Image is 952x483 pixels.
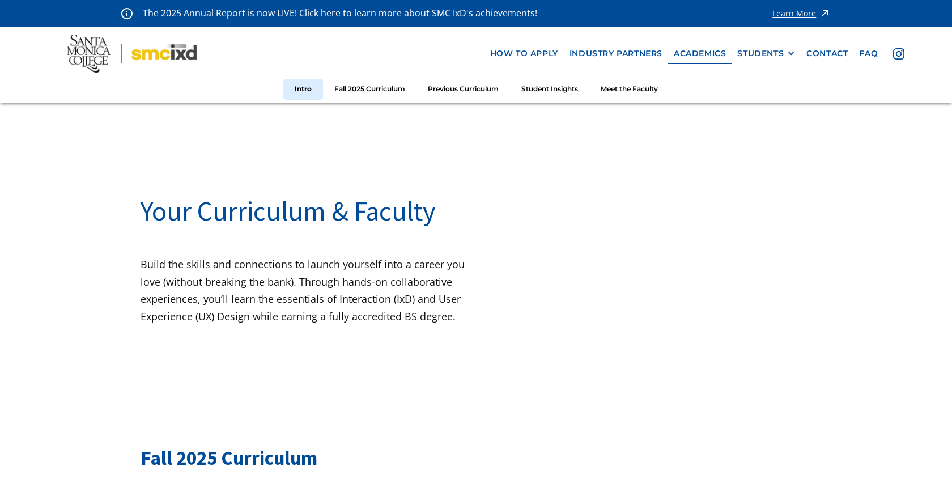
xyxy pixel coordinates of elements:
[737,49,795,58] div: STUDENTS
[853,43,883,64] a: faq
[484,43,564,64] a: how to apply
[589,79,669,100] a: Meet the Faculty
[772,10,816,18] div: Learn More
[141,444,812,472] h2: Fall 2025 Curriculum
[772,6,831,21] a: Learn More
[67,35,197,73] img: Santa Monica College - SMC IxD logo
[737,49,784,58] div: STUDENTS
[819,6,831,21] img: icon - arrow - alert
[668,43,732,64] a: Academics
[121,7,133,19] img: icon - information - alert
[893,48,904,60] img: icon - instagram
[801,43,853,64] a: contact
[323,79,416,100] a: Fall 2025 Curriculum
[416,79,510,100] a: Previous Curriculum
[564,43,668,64] a: industry partners
[141,256,477,325] p: Build the skills and connections to launch yourself into a career you love (without breaking the ...
[141,194,435,228] span: Your Curriculum & Faculty
[143,6,538,21] p: The 2025 Annual Report is now LIVE! Click here to learn more about SMC IxD's achievements!
[510,79,589,100] a: Student Insights
[283,79,323,100] a: Intro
